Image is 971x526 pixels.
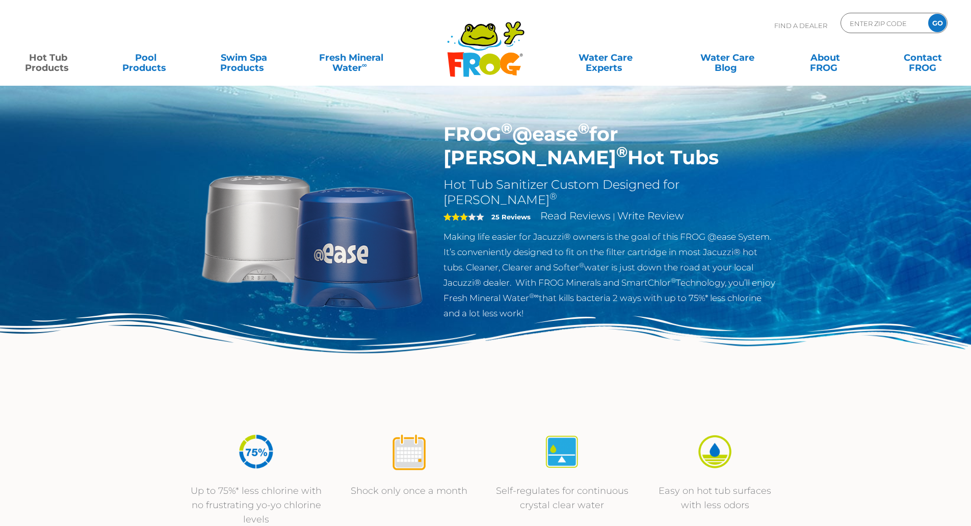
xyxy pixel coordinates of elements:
[649,484,781,512] p: Easy on hot tub surfaces with less odors
[237,433,275,471] img: icon-atease-75percent-less
[696,433,734,471] img: icon-atease-easy-on
[928,14,947,32] input: GO
[787,47,863,68] a: AboutFROG
[10,47,86,68] a: Hot TubProducts
[390,433,428,471] img: icon-atease-shock-once
[501,119,512,137] sup: ®
[529,292,539,299] sup: ®∞
[544,47,667,68] a: Water CareExperts
[443,122,776,169] h1: FROG @ease for [PERSON_NAME] Hot Tubs
[443,229,776,321] p: Making life easier for Jacuzzi® owners is the goal of this FROG @ease System. It’s conveniently d...
[496,484,628,512] p: Self-regulates for continuous crystal clear water
[491,213,531,221] strong: 25 Reviews
[206,47,282,68] a: Swim SpaProducts
[578,119,589,137] sup: ®
[443,177,776,208] h2: Hot Tub Sanitizer Custom Designed for [PERSON_NAME]
[540,210,611,222] a: Read Reviews
[774,13,827,38] p: Find A Dealer
[108,47,184,68] a: PoolProducts
[613,212,615,221] span: |
[443,213,468,221] span: 3
[195,122,429,356] img: Sundance-cartridges-2.png
[616,143,627,161] sup: ®
[849,16,917,31] input: Zip Code Form
[549,191,557,202] sup: ®
[303,47,399,68] a: Fresh MineralWater∞
[579,261,584,269] sup: ®
[671,277,676,284] sup: ®
[617,210,684,222] a: Write Review
[885,47,961,68] a: ContactFROG
[343,484,476,498] p: Shock only once a month
[543,433,581,471] img: icon-atease-self-regulates
[689,47,765,68] a: Water CareBlog
[362,61,367,69] sup: ∞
